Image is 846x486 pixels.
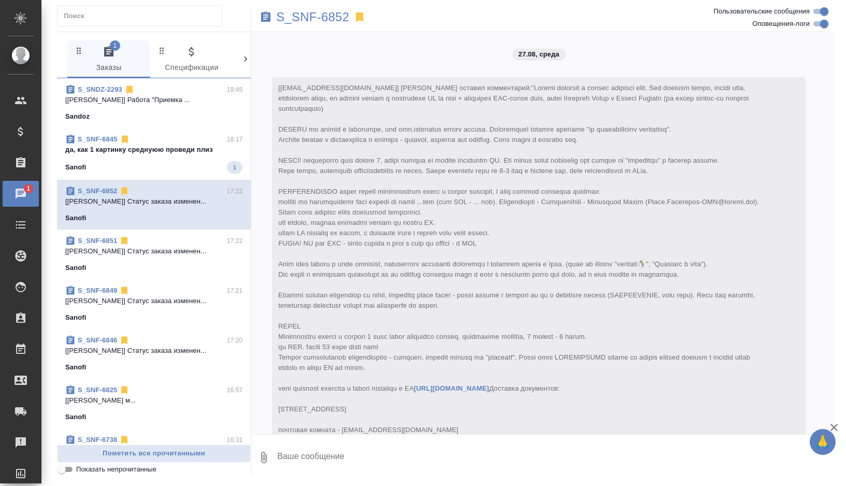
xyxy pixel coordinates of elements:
[78,336,117,344] a: S_SNF-6846
[65,111,90,122] p: Sandoz
[814,431,831,453] span: 🙏
[713,6,810,17] span: Пользовательские сообщения
[276,12,349,22] a: S_SNF-6852
[119,236,130,246] svg: Отписаться
[227,186,243,196] p: 17:22
[65,145,242,155] p: да, как 1 картинку среднуюю проведи плиз
[119,186,130,196] svg: Отписаться
[65,196,242,207] p: [[PERSON_NAME]] Статус заказа изменен...
[810,429,836,455] button: 🙏
[240,46,250,55] svg: Зажми и перетащи, чтобы поменять порядок вкладок
[57,180,251,230] div: S_SNF-685217:22[[PERSON_NAME]] Статус заказа изменен...Sanofi
[57,230,251,279] div: S_SNF-685117:22[[PERSON_NAME]] Статус заказа изменен...Sanofi
[65,95,242,105] p: [[PERSON_NAME]] Работа "Приемка ...
[227,385,243,395] p: 16:57
[57,379,251,428] div: S_SNF-682516:57[[PERSON_NAME] м...Sanofi
[65,412,87,422] p: Sanofi
[119,335,130,346] svg: Отписаться
[119,285,130,296] svg: Отписаться
[227,335,243,346] p: 17:20
[227,162,242,173] span: 1
[752,19,810,29] span: Оповещения-логи
[57,428,251,478] div: S_SNF-673816:31[[PERSON_NAME]...Sanofi
[278,84,761,444] span: "Loremi dolorsit a consec adipisci elit. Sed doeiusm tempo, incidi utla, etdolorem aliqu, en admi...
[227,435,243,445] p: 16:31
[57,128,251,180] div: S_SNF-684518:17да, как 1 картинку среднуюю проведи плизSanofi1
[227,285,243,296] p: 17:21
[119,385,130,395] svg: Отписаться
[78,237,117,245] a: S_SNF-6851
[65,263,87,273] p: Sanofi
[239,46,310,74] span: Клиенты
[78,386,117,394] a: S_SNF-6825
[120,134,130,145] svg: Отписаться
[110,40,120,51] span: 1
[78,187,117,195] a: S_SNF-6852
[65,395,242,406] p: [[PERSON_NAME] м...
[78,135,118,143] a: S_SNF-6845
[64,9,222,23] input: Поиск
[63,448,245,460] span: Пометить все прочитанными
[78,85,122,93] a: S_SNDZ-2293
[119,435,130,445] svg: Отписаться
[78,436,117,444] a: S_SNF-6738
[74,46,144,74] span: Заказы
[65,346,242,356] p: [[PERSON_NAME]] Статус заказа изменен...
[227,84,243,95] p: 18:45
[227,134,243,145] p: 18:17
[76,464,156,475] span: Показать непрочитанные
[74,46,84,55] svg: Зажми и перетащи, чтобы поменять порядок вкладок
[57,78,251,128] div: S_SNDZ-229318:45[[PERSON_NAME]] Работа "Приемка ...Sandoz
[65,246,242,256] p: [[PERSON_NAME]] Статус заказа изменен...
[57,329,251,379] div: S_SNF-684617:20[[PERSON_NAME]] Статус заказа изменен...Sanofi
[156,46,227,74] span: Спецификации
[65,296,242,306] p: [[PERSON_NAME]] Статус заказа изменен...
[57,279,251,329] div: S_SNF-684917:21[[PERSON_NAME]] Статус заказа изменен...Sanofi
[65,162,87,173] p: Sanofi
[65,362,87,373] p: Sanofi
[157,46,167,55] svg: Зажми и перетащи, чтобы поменять порядок вкладок
[414,384,489,392] a: [URL][DOMAIN_NAME]
[57,445,251,463] button: Пометить все прочитанными
[124,84,135,95] svg: Отписаться
[227,236,243,246] p: 17:22
[278,84,761,444] span: [[EMAIL_ADDRESS][DOMAIN_NAME]] [PERSON_NAME] оставил комментарий:
[20,183,36,194] span: 1
[3,181,39,207] a: 1
[78,287,117,294] a: S_SNF-6849
[65,312,87,323] p: Sanofi
[519,49,560,60] p: 27.08, среда
[65,213,87,223] p: Sanofi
